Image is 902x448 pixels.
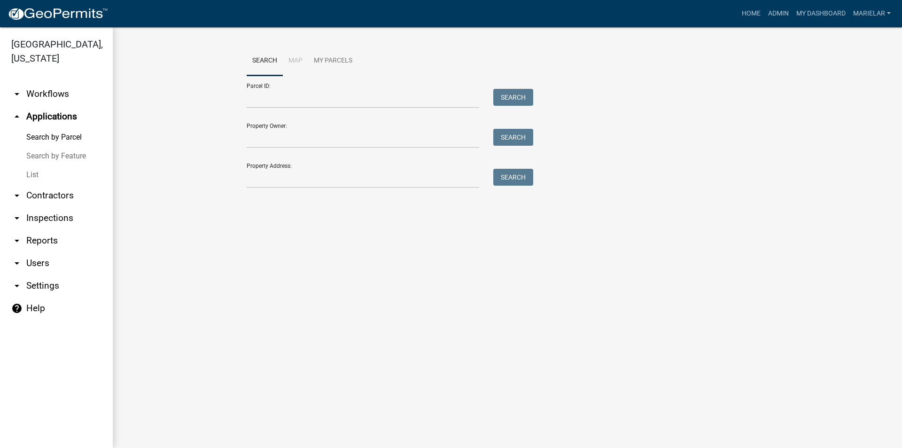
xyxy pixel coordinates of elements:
[11,303,23,314] i: help
[764,5,793,23] a: Admin
[11,111,23,122] i: arrow_drop_up
[11,88,23,100] i: arrow_drop_down
[849,5,894,23] a: marielar
[793,5,849,23] a: My Dashboard
[738,5,764,23] a: Home
[11,235,23,246] i: arrow_drop_down
[247,46,283,76] a: Search
[493,169,533,186] button: Search
[11,280,23,291] i: arrow_drop_down
[11,212,23,224] i: arrow_drop_down
[493,129,533,146] button: Search
[493,89,533,106] button: Search
[11,190,23,201] i: arrow_drop_down
[308,46,358,76] a: My Parcels
[11,258,23,269] i: arrow_drop_down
